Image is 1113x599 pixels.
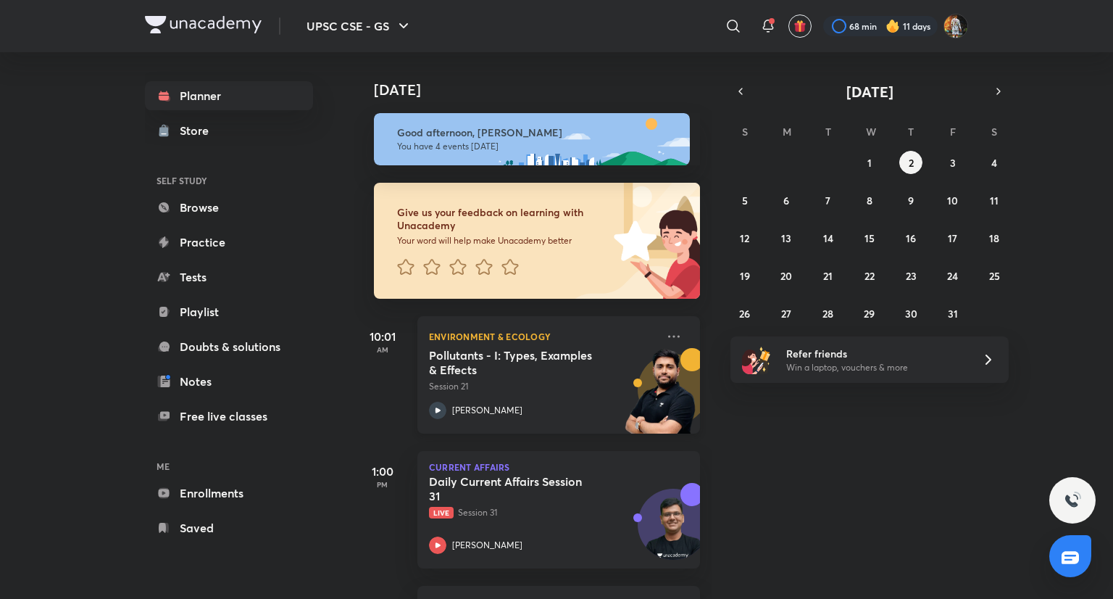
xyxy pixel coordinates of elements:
[742,125,748,139] abbr: Sunday
[397,141,677,152] p: You have 4 events [DATE]
[899,264,922,287] button: October 23, 2025
[817,226,840,249] button: October 14, 2025
[788,15,812,38] button: avatar
[858,189,881,212] button: October 8, 2025
[991,156,997,170] abbr: October 4, 2025
[775,264,798,287] button: October 20, 2025
[947,194,958,207] abbr: October 10, 2025
[397,126,677,139] h6: Good afternoon, [PERSON_NAME]
[742,345,771,374] img: referral
[180,122,217,139] div: Store
[989,269,1000,283] abbr: October 25, 2025
[793,20,806,33] img: avatar
[733,226,756,249] button: October 12, 2025
[908,194,914,207] abbr: October 9, 2025
[397,206,609,232] h6: Give us your feedback on learning with Unacademy
[775,302,798,325] button: October 27, 2025
[858,264,881,287] button: October 22, 2025
[822,307,833,321] abbr: October 28, 2025
[354,463,412,480] h5: 1:00
[823,231,833,245] abbr: October 14, 2025
[145,81,313,110] a: Planner
[858,151,881,174] button: October 1, 2025
[906,269,917,283] abbr: October 23, 2025
[983,189,1006,212] button: October 11, 2025
[354,480,412,489] p: PM
[941,226,964,249] button: October 17, 2025
[145,367,313,396] a: Notes
[740,269,750,283] abbr: October 19, 2025
[354,345,412,354] p: AM
[781,231,791,245] abbr: October 13, 2025
[983,226,1006,249] button: October 18, 2025
[899,302,922,325] button: October 30, 2025
[145,16,262,33] img: Company Logo
[145,479,313,508] a: Enrollments
[950,156,956,170] abbr: October 3, 2025
[733,189,756,212] button: October 5, 2025
[145,193,313,222] a: Browse
[786,361,964,374] p: Win a laptop, vouchers & more
[429,507,454,519] span: Live
[858,226,881,249] button: October 15, 2025
[867,194,872,207] abbr: October 8, 2025
[817,264,840,287] button: October 21, 2025
[781,307,791,321] abbr: October 27, 2025
[906,231,916,245] abbr: October 16, 2025
[899,226,922,249] button: October 16, 2025
[864,269,875,283] abbr: October 22, 2025
[452,404,522,417] p: [PERSON_NAME]
[374,81,714,99] h4: [DATE]
[943,14,968,38] img: Prakhar Singh
[429,348,609,377] h5: Pollutants - I: Types, Examples & Effects
[298,12,421,41] button: UPSC CSE - GS
[638,497,708,566] img: Avatar
[145,513,313,542] a: Saved
[429,380,656,393] p: Session 21
[817,189,840,212] button: October 7, 2025
[983,264,1006,287] button: October 25, 2025
[397,235,609,247] p: Your word will help make Unacademy better
[775,189,798,212] button: October 6, 2025
[905,307,917,321] abbr: October 30, 2025
[846,82,893,102] span: [DATE]
[145,402,313,431] a: Free live classes
[742,194,748,207] abbr: October 5, 2025
[145,228,313,257] a: Practice
[145,116,313,145] a: Store
[941,302,964,325] button: October 31, 2025
[783,194,789,207] abbr: October 6, 2025
[145,168,313,193] h6: SELF STUDY
[825,194,830,207] abbr: October 7, 2025
[733,302,756,325] button: October 26, 2025
[989,231,999,245] abbr: October 18, 2025
[909,156,914,170] abbr: October 2, 2025
[452,539,522,552] p: [PERSON_NAME]
[899,189,922,212] button: October 9, 2025
[786,346,964,361] h6: Refer friends
[908,125,914,139] abbr: Thursday
[948,231,957,245] abbr: October 17, 2025
[858,302,881,325] button: October 29, 2025
[145,16,262,37] a: Company Logo
[941,189,964,212] button: October 10, 2025
[783,125,791,139] abbr: Monday
[751,81,988,102] button: [DATE]
[941,264,964,287] button: October 24, 2025
[775,226,798,249] button: October 13, 2025
[740,231,749,245] abbr: October 12, 2025
[145,454,313,479] h6: ME
[983,151,1006,174] button: October 4, 2025
[564,183,700,299] img: feedback_image
[864,231,875,245] abbr: October 15, 2025
[429,474,609,503] h5: Daily Current Affairs Session 31
[947,269,958,283] abbr: October 24, 2025
[991,125,997,139] abbr: Saturday
[823,269,833,283] abbr: October 21, 2025
[825,125,831,139] abbr: Tuesday
[864,307,875,321] abbr: October 29, 2025
[429,463,688,471] p: Current Affairs
[145,297,313,326] a: Playlist
[739,307,750,321] abbr: October 26, 2025
[374,113,690,165] img: afternoon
